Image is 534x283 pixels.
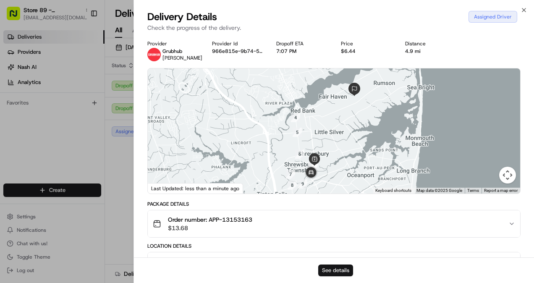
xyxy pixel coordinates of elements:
button: Order number: APP-13153163$13.68 [148,210,520,237]
p: Check the progress of the delivery. [147,24,521,32]
div: Start new chat [29,80,138,88]
img: 1736555255976-a54dd68f-1ca7-489b-9aae-adbdc363a1c4 [8,80,24,95]
div: Location Details [147,243,521,249]
span: Knowledge Base [17,121,64,130]
p: Welcome 👋 [8,33,153,47]
div: $6.44 [341,48,392,55]
div: 💻 [71,122,78,129]
div: 5 [293,128,302,137]
span: API Documentation [79,121,135,130]
button: Start new chat [143,82,153,92]
div: We're available if you need us! [29,88,106,95]
div: 8 [288,181,297,190]
a: Terms (opens in new tab) [467,188,479,193]
span: Pylon [84,142,102,148]
div: 6 [295,149,304,159]
a: 💻API Documentation [68,118,138,133]
div: 7 [286,170,295,179]
div: 📗 [8,122,15,129]
button: Keyboard shortcuts [375,188,411,194]
div: Last Updated: less than a minute ago [148,183,243,194]
button: Map camera controls [499,167,516,183]
a: Powered byPylon [59,141,102,148]
div: 9 [298,179,307,189]
div: 4 [291,113,300,122]
div: Package Details [147,201,521,207]
div: Provider Id [212,40,263,47]
div: 7:07 PM [276,48,327,55]
button: 966e815e-9b74-5a89-8a9d-4bff70a80d97 [212,48,263,55]
span: Grubhub [162,48,182,55]
img: 5e692f75ce7d37001a5d71f1 [147,48,161,61]
a: Open this area in Google Maps (opens a new window) [150,183,178,194]
span: Order number: APP-13153163 [168,215,252,224]
div: Price [341,40,392,47]
div: Distance [405,40,456,47]
span: [PERSON_NAME] [162,55,202,61]
img: Google [150,183,178,194]
span: Delivery Details [147,10,217,24]
div: Provider [147,40,199,47]
div: 4.9 mi [405,48,456,55]
input: Clear [22,54,139,63]
div: Dropoff ETA [276,40,327,47]
button: See details [318,265,353,276]
span: $13.68 [168,224,252,232]
a: Report a map error [484,188,518,193]
span: Map data ©2025 Google [416,188,462,193]
img: Nash [8,8,25,25]
a: 📗Knowledge Base [5,118,68,133]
